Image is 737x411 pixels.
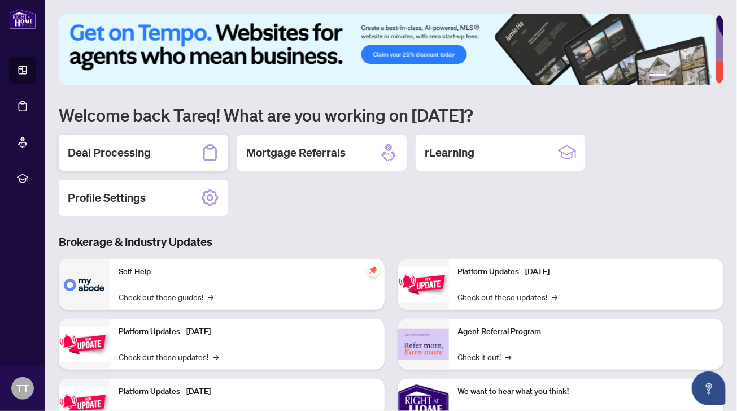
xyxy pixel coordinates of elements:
h3: Brokerage & Industry Updates [59,234,723,250]
img: logo [9,8,36,29]
span: → [552,291,558,303]
span: → [506,351,512,363]
img: Platform Updates - June 23, 2025 [398,267,449,302]
p: Platform Updates - [DATE] [119,386,376,398]
button: 4 [690,74,694,79]
img: Self-Help [59,259,110,310]
img: Slide 0 [59,14,716,85]
button: 2 [671,74,676,79]
img: Agent Referral Program [398,329,449,360]
span: → [208,291,213,303]
h2: Mortgage Referrals [246,145,346,161]
button: 3 [681,74,685,79]
h2: rLearning [425,145,474,161]
a: Check out these guides!→ [119,291,213,303]
p: Agent Referral Program [458,326,715,338]
p: Platform Updates - [DATE] [119,326,376,338]
img: Platform Updates - September 16, 2025 [59,327,110,362]
span: pushpin [367,263,380,277]
h2: Deal Processing [68,145,151,161]
p: Self-Help [119,266,376,278]
button: 5 [699,74,703,79]
span: TT [16,380,29,396]
p: Platform Updates - [DATE] [458,266,715,278]
a: Check out these updates!→ [458,291,558,303]
button: Open asap [692,371,726,405]
button: 1 [649,74,667,79]
h2: Profile Settings [68,190,146,206]
h1: Welcome back Tareq! What are you working on [DATE]? [59,104,723,126]
button: 6 [708,74,712,79]
a: Check it out!→ [458,351,512,363]
span: → [213,351,219,363]
a: Check out these updates!→ [119,351,219,363]
p: We want to hear what you think! [458,386,715,398]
